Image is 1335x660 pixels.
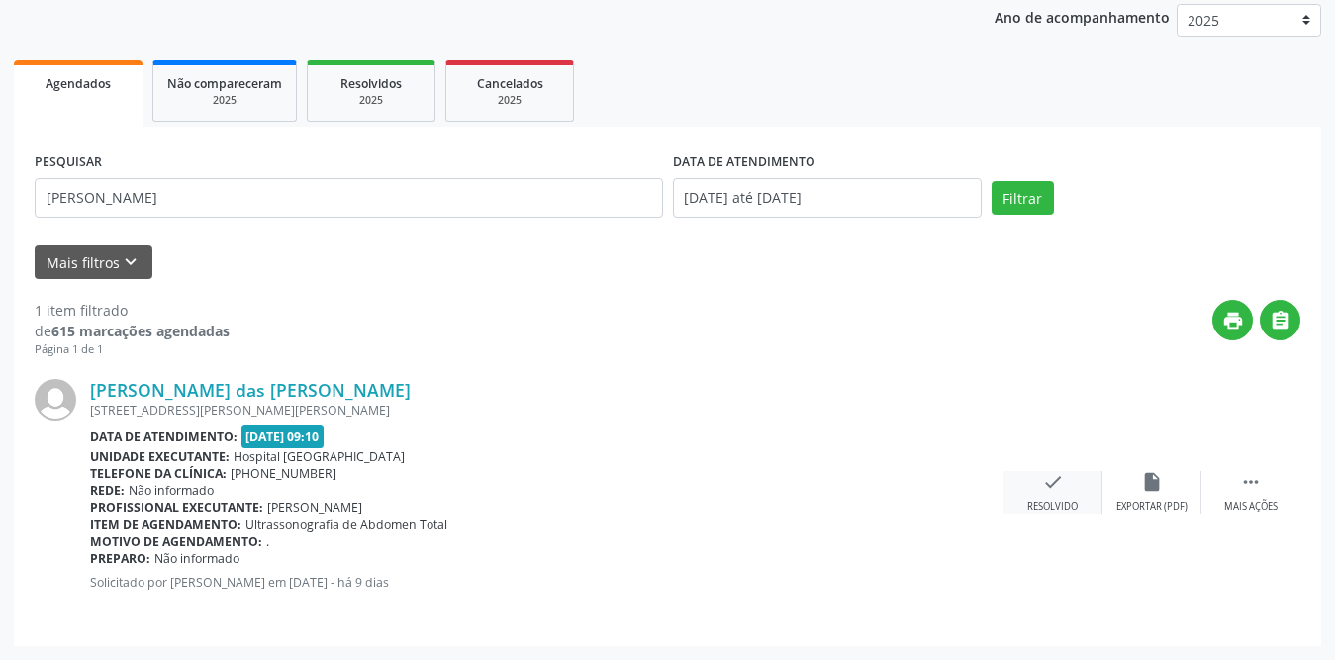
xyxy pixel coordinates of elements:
[231,465,336,482] span: [PHONE_NUMBER]
[1224,500,1278,514] div: Mais ações
[35,147,102,178] label: PESQUISAR
[35,379,76,421] img: img
[1116,500,1188,514] div: Exportar (PDF)
[1027,500,1078,514] div: Resolvido
[266,533,269,550] span: .
[322,93,421,108] div: 2025
[90,517,241,533] b: Item de agendamento:
[1222,310,1244,331] i: print
[90,379,411,401] a: [PERSON_NAME] das [PERSON_NAME]
[46,75,111,92] span: Agendados
[90,499,263,516] b: Profissional executante:
[154,550,239,567] span: Não informado
[90,533,262,550] b: Motivo de agendamento:
[340,75,402,92] span: Resolvidos
[673,147,815,178] label: DATA DE ATENDIMENTO
[51,322,230,340] strong: 615 marcações agendadas
[35,300,230,321] div: 1 item filtrado
[35,245,152,280] button: Mais filtroskeyboard_arrow_down
[1141,471,1163,493] i: insert_drive_file
[35,178,663,218] input: Nome, CNS
[234,448,405,465] span: Hospital [GEOGRAPHIC_DATA]
[460,93,559,108] div: 2025
[90,465,227,482] b: Telefone da clínica:
[35,321,230,341] div: de
[992,181,1054,215] button: Filtrar
[90,448,230,465] b: Unidade executante:
[995,4,1170,29] p: Ano de acompanhamento
[90,482,125,499] b: Rede:
[1212,300,1253,340] button: print
[90,574,1003,591] p: Solicitado por [PERSON_NAME] em [DATE] - há 9 dias
[35,341,230,358] div: Página 1 de 1
[477,75,543,92] span: Cancelados
[1260,300,1300,340] button: 
[167,75,282,92] span: Não compareceram
[90,550,150,567] b: Preparo:
[90,428,238,445] b: Data de atendimento:
[129,482,214,499] span: Não informado
[245,517,447,533] span: Ultrassonografia de Abdomen Total
[1042,471,1064,493] i: check
[241,425,325,448] span: [DATE] 09:10
[673,178,982,218] input: Selecione um intervalo
[120,251,142,273] i: keyboard_arrow_down
[1270,310,1291,331] i: 
[267,499,362,516] span: [PERSON_NAME]
[167,93,282,108] div: 2025
[1240,471,1262,493] i: 
[90,402,1003,419] div: [STREET_ADDRESS][PERSON_NAME][PERSON_NAME]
